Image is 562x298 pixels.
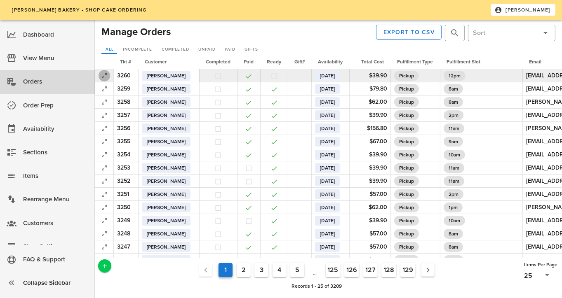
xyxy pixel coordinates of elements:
div: Order Prep [23,99,88,112]
div: Dashboard [23,28,88,42]
td: 3253 [113,161,138,175]
span: Ready [267,59,281,65]
span: [DATE] [320,110,335,120]
span: 2pm [449,189,459,199]
span: Incomplete [122,47,152,52]
span: [PERSON_NAME] [147,229,186,239]
span: 8am [449,229,458,239]
span: Pickup [399,110,414,120]
nav: Pagination Navigation [113,261,521,279]
span: Completed [206,59,230,65]
td: 3254 [113,148,138,161]
span: 11am [449,123,459,133]
span: [DATE] [320,137,335,147]
span: [PERSON_NAME] [147,176,186,186]
span: Gifts [245,47,258,52]
span: [PERSON_NAME] [147,242,186,252]
button: Goto Page 127 [363,263,378,277]
button: Export to CSV [376,25,442,40]
span: 1pm [449,203,458,212]
button: Expand Record [99,162,110,174]
span: [PERSON_NAME] [147,137,186,147]
span: Pickup [399,203,414,212]
td: $57.00 [349,240,390,254]
button: prepend icon [450,28,460,38]
td: 3256 [113,122,138,135]
td: $57.00 [349,188,390,201]
div: Rearrange Menu [23,193,88,206]
th: Gift? [288,54,311,69]
span: 9am [449,137,458,147]
span: Pickup [399,71,414,81]
div: Records 1 - 25 of 3209 [111,281,522,291]
td: 3249 [113,214,138,227]
button: Next page [421,263,435,277]
td: 3257 [113,109,138,122]
span: 10am [449,150,460,160]
span: Fulfillment Type [397,59,433,65]
button: Goto Page 125 [326,263,341,277]
span: [PERSON_NAME] [147,123,186,133]
td: $39.90 [349,161,390,175]
span: [DATE] [320,163,335,173]
span: 8am [449,242,458,252]
span: Items Per Page [524,262,557,268]
button: Expand Record [99,96,110,108]
th: Customer [138,54,199,69]
span: [DATE] [320,97,335,107]
span: Pickup [399,216,414,226]
td: $156.80 [349,122,390,135]
span: [PERSON_NAME] [147,216,186,226]
span: [PERSON_NAME] [147,203,186,212]
button: Expand Record [99,241,110,253]
td: $62.00 [349,95,390,109]
td: 3246 [113,254,138,267]
span: [PERSON_NAME] [147,97,186,107]
th: Completed [199,54,237,69]
td: $62.00 [349,201,390,214]
button: Expand Record [99,136,110,147]
th: Paid [237,54,260,69]
span: Pickup [399,163,414,173]
div: 25 [524,270,552,281]
span: [DATE] [320,242,335,252]
span: 11am [449,176,459,186]
button: Goto Page 3 [254,263,268,277]
span: Pickup [399,84,414,94]
td: $39.90 [349,148,390,161]
span: [DATE] [320,71,335,81]
td: $39.90 [349,175,390,188]
span: [PERSON_NAME] [147,71,186,81]
td: $79.80 [349,82,390,95]
span: [DATE] [320,203,335,212]
div: View Menu [23,51,88,65]
span: [PERSON_NAME] [147,255,186,265]
span: Pickup [399,137,414,147]
td: 3260 [113,69,138,82]
span: Pickup [399,97,414,107]
td: 3251 [113,188,138,201]
button: Goto Page 2 [237,263,251,277]
button: Expand Record [99,215,110,226]
div: Shop Settings [23,240,88,254]
span: 2pm [449,110,459,120]
button: Goto Page 129 [400,263,415,277]
span: [PERSON_NAME] [147,110,186,120]
th: Tkt # [113,54,138,69]
a: Gifts [241,46,262,54]
td: 3252 [113,175,138,188]
td: $39.90 [349,214,390,227]
span: [PERSON_NAME] [147,163,186,173]
a: All [101,46,117,54]
td: 3250 [113,201,138,214]
span: Pickup [399,255,414,265]
span: Paid [224,47,235,52]
span: Total Cost [361,59,384,65]
button: Expand Record [99,189,110,200]
td: $57.00 [349,227,390,240]
div: Customers [23,217,88,230]
a: Incomplete [119,46,156,54]
span: [DATE] [320,189,335,199]
span: 11am [449,163,459,173]
span: 12pm [449,71,461,81]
